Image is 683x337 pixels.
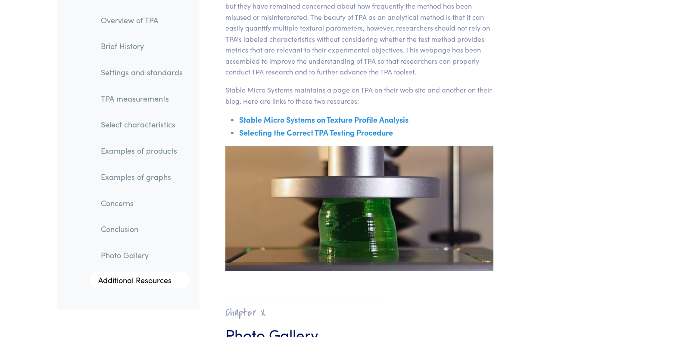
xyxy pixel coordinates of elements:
[94,220,190,239] a: Conclusion
[239,114,409,125] a: Stable Micro Systems on Texture Profile Analysis
[94,37,190,56] a: Brief History
[94,167,190,187] a: Examples of graphs
[90,272,190,289] a: Additional Resources
[225,84,494,106] p: Stable Micro Systems maintains a page on TPA on their web site and another on their blog. Here ar...
[94,89,190,108] a: TPA measurements
[94,245,190,265] a: Photo Gallery
[239,127,393,138] a: Selecting the Correct TPA Testing Procedure
[225,146,494,272] img: green food gel, precompression
[94,62,190,82] a: Settings and standards
[225,306,387,319] h2: Chapter X
[94,10,190,30] a: Overview of TPA
[94,141,190,161] a: Examples of products
[94,193,190,213] a: Concerns
[94,115,190,135] a: Select characteristics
